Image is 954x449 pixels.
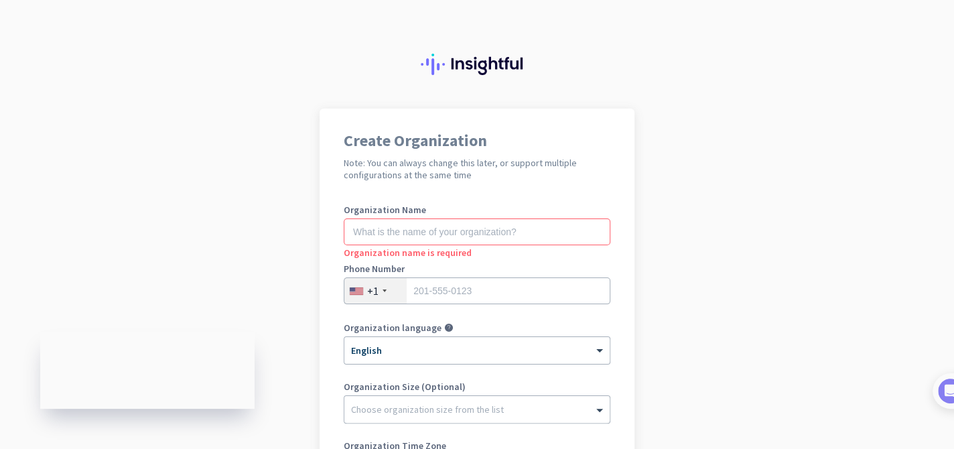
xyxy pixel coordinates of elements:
label: Phone Number [344,264,610,273]
input: What is the name of your organization? [344,218,610,245]
h1: Create Organization [344,133,610,149]
div: +1 [367,284,379,298]
label: Organization Size (Optional) [344,382,610,391]
iframe: Insightful Status [40,332,255,409]
span: Organization name is required [344,247,472,259]
label: Organization language [344,323,441,332]
h2: Note: You can always change this later, or support multiple configurations at the same time [344,157,610,181]
label: Organization Name [344,205,610,214]
img: Insightful [421,54,533,75]
input: 201-555-0123 [344,277,610,304]
i: help [444,323,454,332]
